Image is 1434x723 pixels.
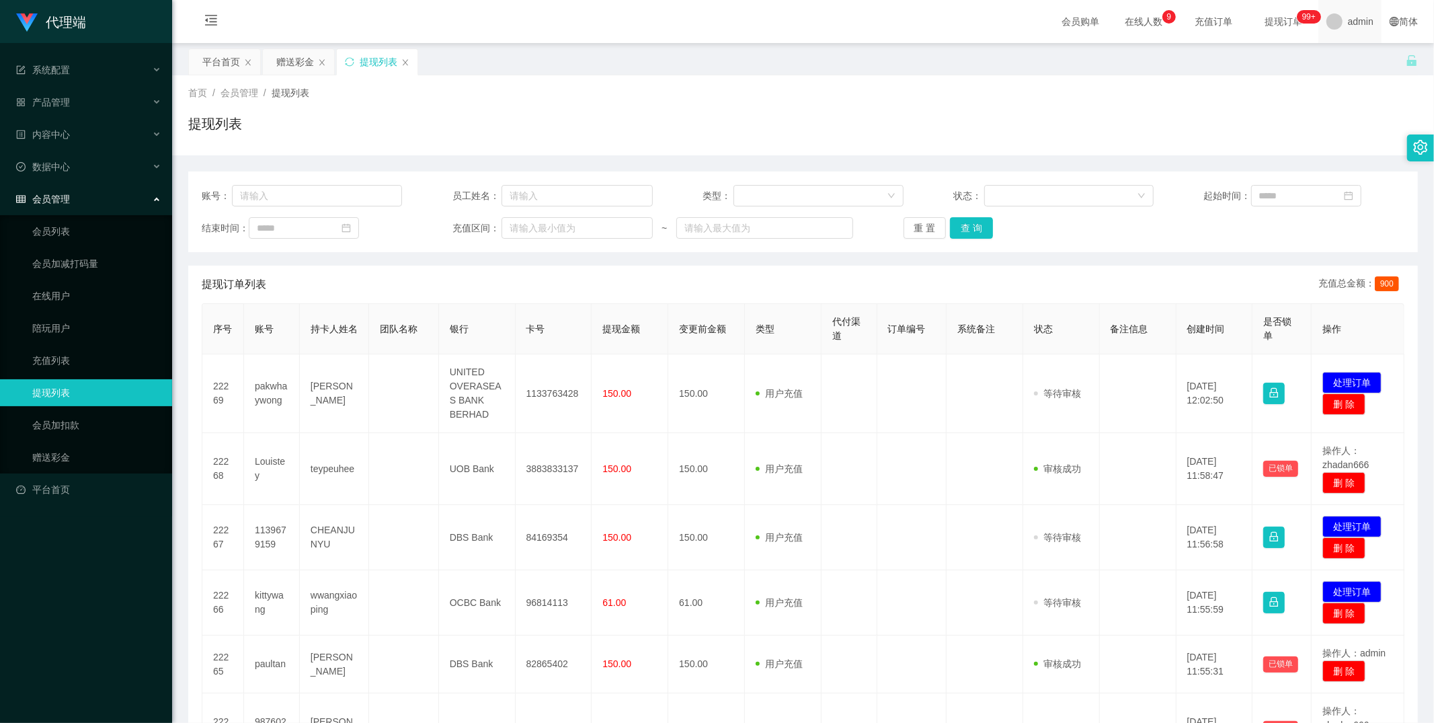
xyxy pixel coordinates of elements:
[244,59,252,67] i: 图标: close
[32,412,161,439] a: 会员加扣款
[1111,324,1148,334] span: 备注信息
[516,433,592,505] td: 3883833137
[16,130,26,139] i: 图标: profile
[1322,603,1365,624] button: 删 除
[1258,17,1309,26] span: 提现订单
[1263,527,1285,548] button: 图标: lock
[1322,372,1382,393] button: 处理订单
[345,57,354,67] i: 图标: sync
[360,49,397,75] div: 提现列表
[516,505,592,570] td: 84169354
[16,97,70,108] span: 产品管理
[1034,388,1081,399] span: 等待审核
[668,636,745,693] td: 150.00
[232,185,402,206] input: 请输入
[1034,597,1081,608] span: 等待审核
[526,324,545,334] span: 卡号
[202,49,240,75] div: 平台首页
[1034,532,1081,543] span: 等待审核
[202,276,266,293] span: 提现订单列表
[703,189,733,203] span: 类型：
[300,505,369,570] td: CHEANJUNYU
[300,433,369,505] td: teypeuhee
[1118,17,1169,26] span: 在线人数
[221,87,258,98] span: 会员管理
[832,316,861,341] span: 代付渠道
[32,315,161,342] a: 陪玩用户
[401,59,409,67] i: 图标: close
[516,570,592,636] td: 96814113
[1322,324,1341,334] span: 操作
[1322,537,1365,559] button: 删 除
[653,221,676,235] span: ~
[202,354,244,433] td: 22269
[213,324,232,334] span: 序号
[1375,276,1399,291] span: 900
[756,463,803,474] span: 用户充值
[602,532,631,543] span: 150.00
[450,324,469,334] span: 银行
[32,347,161,374] a: 充值列表
[1263,592,1285,613] button: 图标: lock
[1177,433,1253,505] td: [DATE] 11:58:47
[1322,581,1382,603] button: 处理订单
[1263,461,1298,477] button: 已锁单
[756,388,803,399] span: 用户充值
[1344,191,1353,200] i: 图标: calendar
[244,354,300,433] td: pakwhaywong
[904,217,947,239] button: 重 置
[679,324,726,334] span: 变更前金额
[244,570,300,636] td: kittywang
[16,65,26,75] i: 图标: form
[212,87,215,98] span: /
[516,354,592,433] td: 1133763428
[953,189,984,203] span: 状态：
[202,570,244,636] td: 22266
[502,185,653,206] input: 请输入
[756,597,803,608] span: 用户充值
[676,217,853,239] input: 请输入最大值为
[272,87,309,98] span: 提现列表
[887,192,895,201] i: 图标: down
[1188,17,1239,26] span: 充值订单
[1177,505,1253,570] td: [DATE] 11:56:58
[276,49,314,75] div: 赠送彩金
[439,354,516,433] td: UNITED OVERASEAS BANK BERHAD
[16,194,26,204] i: 图标: table
[668,505,745,570] td: 150.00
[1406,54,1418,67] i: 图标: unlock
[202,505,244,570] td: 22267
[602,658,631,669] span: 150.00
[668,354,745,433] td: 150.00
[202,189,232,203] span: 账号：
[602,388,631,399] span: 150.00
[1034,658,1081,669] span: 审核成功
[452,189,502,203] span: 员工姓名：
[16,129,70,140] span: 内容中心
[1138,192,1146,201] i: 图标: down
[1034,324,1053,334] span: 状态
[1322,393,1365,415] button: 删 除
[1167,10,1172,24] p: 9
[16,98,26,107] i: 图标: appstore-o
[1034,463,1081,474] span: 审核成功
[502,217,653,239] input: 请输入最小值为
[1204,189,1251,203] span: 起始时间：
[300,354,369,433] td: [PERSON_NAME]
[756,658,803,669] span: 用户充值
[516,636,592,693] td: 82865402
[1297,10,1321,24] sup: 1160
[1177,570,1253,636] td: [DATE] 11:55:59
[32,282,161,309] a: 在线用户
[439,505,516,570] td: DBS Bank
[342,223,351,233] i: 图标: calendar
[188,87,207,98] span: 首页
[439,433,516,505] td: UOB Bank
[1322,660,1365,682] button: 删 除
[32,218,161,245] a: 会员列表
[602,463,631,474] span: 150.00
[668,570,745,636] td: 61.00
[16,13,38,32] img: logo.9652507e.png
[1263,656,1298,673] button: 已锁单
[380,324,417,334] span: 团队名称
